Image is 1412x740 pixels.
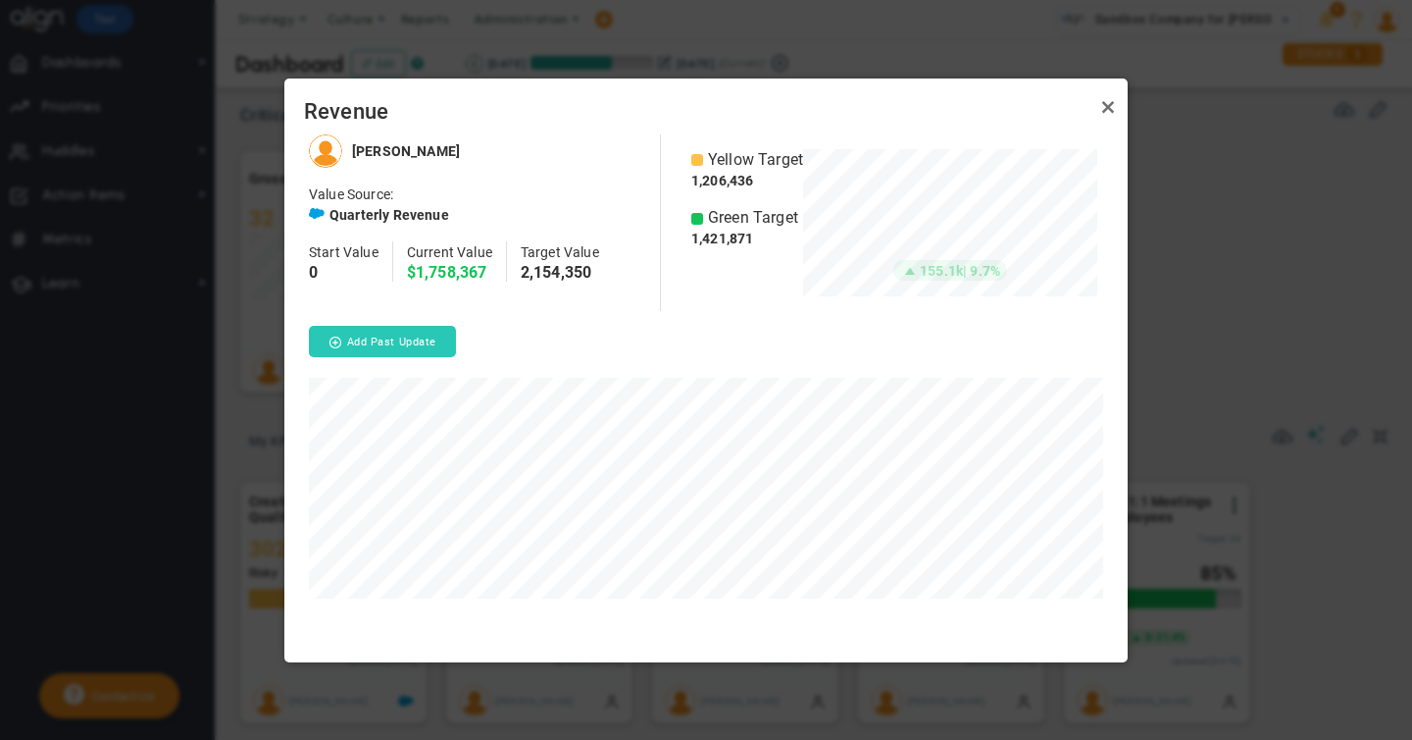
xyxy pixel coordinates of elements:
[691,230,803,247] h4: 1,421,871
[1096,96,1120,120] a: Close
[407,244,492,260] span: Current Value
[708,149,803,172] span: Yellow Target
[691,172,803,189] h4: 1,206,436
[309,206,325,222] span: Salesforce Enabled<br />Sandbox: Quarterly Revenue
[352,142,460,160] h4: [PERSON_NAME]
[407,264,492,282] h4: $1,758,367
[309,326,456,357] button: Add Past Update
[521,264,599,282] h4: 2,154,350
[309,134,342,168] img: Tom Johnson
[329,206,449,224] h4: Quarterly Revenue
[304,98,1108,126] span: Revenue
[708,207,798,230] span: Green Target
[309,264,378,282] h4: 0
[309,186,393,202] span: Value Source:
[521,244,599,260] span: Target Value
[309,244,378,260] span: Start Value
